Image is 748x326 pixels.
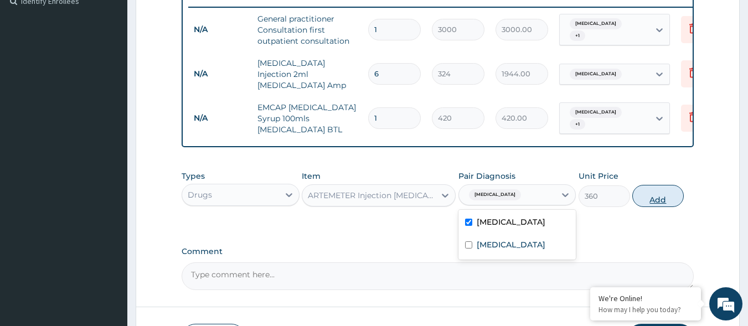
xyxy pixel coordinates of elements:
label: Pair Diagnosis [458,170,515,182]
td: N/A [188,108,252,128]
span: + 1 [570,119,585,130]
span: [MEDICAL_DATA] [469,189,521,200]
button: Add [632,185,684,207]
p: How may I help you today? [599,305,693,314]
label: Types [182,172,205,181]
td: [MEDICAL_DATA] Injection 2ml [MEDICAL_DATA] Amp [252,52,363,96]
span: [MEDICAL_DATA] [570,107,622,118]
img: d_794563401_company_1708531726252_794563401 [20,55,45,83]
span: + 1 [570,30,585,42]
td: N/A [188,19,252,40]
td: General practitioner Consultation first outpatient consultation [252,8,363,52]
div: Drugs [188,189,212,200]
label: Unit Price [579,170,618,182]
div: Chat with us now [58,62,186,76]
label: Comment [182,247,694,256]
span: [MEDICAL_DATA] [570,69,622,80]
div: Minimize live chat window [182,6,208,32]
td: N/A [188,64,252,84]
div: We're Online! [599,293,693,303]
span: [MEDICAL_DATA] [570,18,622,29]
label: [MEDICAL_DATA] [477,239,545,250]
label: Item [302,170,321,182]
div: ARTEMETER Injection [MEDICAL_DATA] Amp [308,190,436,201]
span: We're online! [64,95,153,206]
label: [MEDICAL_DATA] [477,216,545,227]
td: EMCAP [MEDICAL_DATA] Syrup 100mls [MEDICAL_DATA] BTL [252,96,363,141]
textarea: Type your message and hit 'Enter' [6,213,211,251]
